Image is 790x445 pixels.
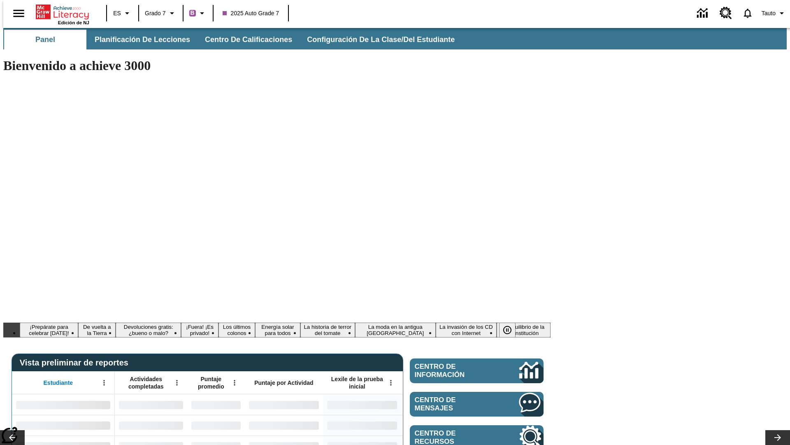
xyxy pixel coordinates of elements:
[762,9,776,18] span: Tauto
[410,358,544,383] a: Centro de información
[115,394,187,415] div: Sin datos,
[113,9,121,18] span: ES
[171,377,183,389] button: Abrir menú
[410,392,544,417] a: Centro de mensajes
[187,415,245,436] div: Sin datos,
[36,4,89,20] a: Portada
[115,415,187,436] div: Sin datos,
[98,377,110,389] button: Abrir menú
[355,323,436,337] button: Diapositiva 8 La moda en la antigua Roma
[198,30,299,49] button: Centro de calificaciones
[737,2,758,24] a: Notificaciones
[116,323,181,337] button: Diapositiva 3 Devoluciones gratis: ¿bueno o malo?
[223,9,279,18] span: 2025 Auto Grade 7
[300,30,461,49] button: Configuración de la clase/del estudiante
[20,358,132,368] span: Vista preliminar de reportes
[95,35,190,44] span: Planificación de lecciones
[765,430,790,445] button: Carrusel de lecciones, seguir
[58,20,89,25] span: Edición de NJ
[142,6,180,21] button: Grado: Grado 7, Elige un grado
[4,30,86,49] button: Panel
[145,9,166,18] span: Grado 7
[307,35,455,44] span: Configuración de la clase/del estudiante
[109,6,136,21] button: Lenguaje: ES, Selecciona un idioma
[191,375,231,390] span: Puntaje promedio
[692,2,715,25] a: Centro de información
[415,396,495,412] span: Centro de mensajes
[78,323,116,337] button: Diapositiva 2 De vuelta a la Tierra
[499,323,516,337] button: Pausar
[7,1,31,26] button: Abrir el menú lateral
[758,6,790,21] button: Perfil/Configuración
[228,377,241,389] button: Abrir menú
[3,28,787,49] div: Subbarra de navegación
[187,394,245,415] div: Sin datos,
[36,3,89,25] div: Portada
[715,2,737,24] a: Centro de recursos, Se abrirá en una pestaña nueva.
[205,35,292,44] span: Centro de calificaciones
[20,323,78,337] button: Diapositiva 1 ¡Prepárate para celebrar Juneteenth!
[436,323,497,337] button: Diapositiva 9 La invasión de los CD con Internet
[254,379,313,386] span: Puntaje por Actividad
[497,323,551,337] button: Diapositiva 10 El equilibrio de la Constitución
[255,323,300,337] button: Diapositiva 6 Energía solar para todos
[300,323,355,337] button: Diapositiva 7 La historia de terror del tomate
[44,379,73,386] span: Estudiante
[327,375,387,390] span: Lexile de la prueba inicial
[88,30,197,49] button: Planificación de lecciones
[119,375,173,390] span: Actividades completadas
[499,323,524,337] div: Pausar
[181,323,218,337] button: Diapositiva 4 ¡Fuera! ¡Es privado!
[385,377,397,389] button: Abrir menú
[35,35,55,44] span: Panel
[218,323,256,337] button: Diapositiva 5 Los últimos colonos
[191,8,195,18] span: B
[186,6,210,21] button: Boost El color de la clase es morado/púrpura. Cambiar el color de la clase.
[415,363,492,379] span: Centro de información
[3,30,462,49] div: Subbarra de navegación
[3,58,551,73] h1: Bienvenido a achieve 3000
